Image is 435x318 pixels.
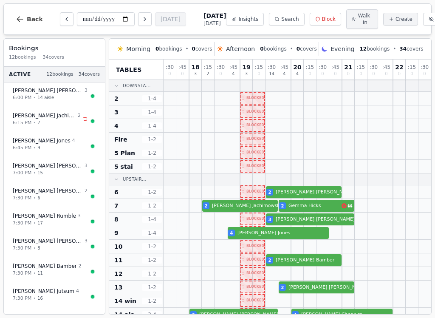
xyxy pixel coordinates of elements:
span: 5 Plan [114,149,135,157]
span: 16 [37,295,43,301]
span: 3 - 4 [142,311,162,318]
span: 8 [114,215,119,224]
span: [PERSON_NAME] JachimowskaPisarek [212,202,299,210]
span: 0 [308,72,311,76]
span: 15 [37,170,43,176]
span: : 30 [166,65,174,70]
span: 9 [114,229,119,237]
span: 3 [85,238,88,245]
span: 2 [79,263,82,270]
span: [PERSON_NAME] Bamber [13,263,77,270]
button: [DATE] [155,12,186,26]
span: [PERSON_NAME] Rumble [13,213,76,219]
span: 1 - 4 [142,109,162,116]
span: [PERSON_NAME] [PERSON_NAME] [276,216,355,223]
span: [DATE] [203,20,226,27]
button: Block [310,13,341,26]
button: [PERSON_NAME] Bamber27:30 PM•11 [7,258,102,281]
button: [PERSON_NAME] [PERSON_NAME]27:30 PM•6 [7,183,102,206]
span: • [33,270,36,276]
span: 11 [37,270,43,276]
span: • [33,245,36,251]
span: Evening [330,45,354,53]
span: : 45 [280,65,288,70]
span: [PERSON_NAME] JachimowskaPisarek [13,112,76,119]
span: Afternoon [226,45,255,53]
span: 0 [347,72,350,76]
span: : 45 [229,65,237,70]
span: 7:00 PM [13,170,31,177]
span: : 45 [382,65,390,70]
button: Search [269,13,304,26]
span: 4 [72,137,75,145]
button: Create [383,13,418,26]
button: Insights [226,13,264,26]
span: Back [27,16,43,22]
span: 34 covers [79,71,100,78]
button: Previous day [60,12,73,26]
span: Block [322,16,336,23]
span: 3 [114,108,119,116]
button: Back [9,9,50,29]
span: 10 [114,242,122,251]
span: [PERSON_NAME] [PERSON_NAME] [13,238,83,244]
span: : 15 [408,65,416,70]
span: covers [192,45,212,52]
span: Insights [238,16,258,23]
span: 0 [219,72,222,76]
span: 1 - 2 [142,189,162,196]
span: 2 [114,94,119,103]
span: : 30 [268,65,276,70]
span: 12 bookings [46,71,73,78]
span: [PERSON_NAME] Jones [237,230,329,237]
span: bookings [359,45,390,52]
span: Walk-in [358,12,373,26]
span: 0 [297,46,300,52]
span: 12 bookings [9,54,36,61]
span: 9 [37,145,40,151]
button: [PERSON_NAME] Jutsum47:30 PM•16 [7,283,102,307]
span: • [33,145,36,151]
span: [PERSON_NAME] Jutsum [13,288,74,295]
span: 18 [191,64,199,70]
span: 2 [268,257,271,264]
span: : 15 [357,65,365,70]
svg: Allergens: Gluten [342,203,347,208]
span: 6:15 PM [13,119,31,127]
span: 2 [85,187,88,195]
span: 4 [230,230,233,236]
span: 4 [76,288,79,295]
span: 20 [293,64,301,70]
span: • [290,45,293,52]
button: [PERSON_NAME] Jones46:45 PM•9 [7,133,102,156]
span: 12 [114,270,122,278]
span: 7 [37,119,40,126]
span: 3 [268,216,271,223]
svg: Customer message [347,203,353,208]
button: [PERSON_NAME] [PERSON_NAME]36:00 PM•14 aisle [7,82,102,106]
span: : 30 [370,65,378,70]
span: 3 [85,87,88,94]
span: 2 [281,203,284,209]
span: [PERSON_NAME] [PERSON_NAME] [13,187,83,194]
span: Create [395,16,412,23]
span: • [393,45,396,52]
button: [PERSON_NAME] Rumble37:30 PM•17 [7,208,102,231]
span: 0 [359,72,362,76]
span: 34 covers [43,54,64,61]
h3: Bookings [9,44,100,52]
span: 0 [257,72,260,76]
span: 3 [194,72,197,76]
span: 17 [37,220,43,226]
span: 1 - 2 [142,270,162,277]
span: 13 [114,283,122,292]
span: 6 [37,195,40,201]
span: • [33,170,36,176]
span: 1 - 2 [142,136,162,143]
span: 1 - 2 [142,257,162,264]
span: [PERSON_NAME] [PERSON_NAME] [13,87,83,94]
span: 11 [114,256,122,264]
span: • [33,295,36,301]
button: Next day [138,12,152,26]
span: 7:30 PM [13,270,31,277]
